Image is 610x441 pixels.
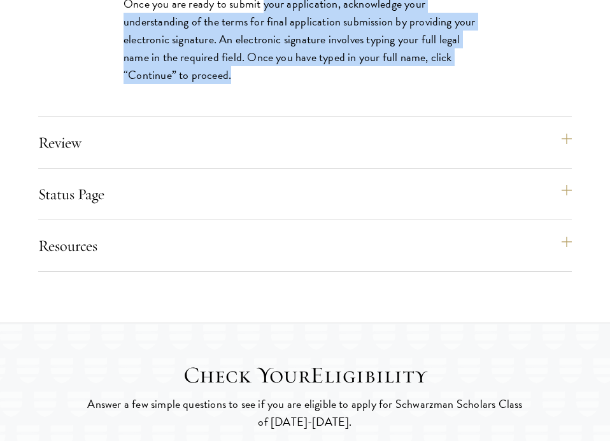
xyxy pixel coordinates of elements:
button: Status Page [38,179,572,209]
button: Resources [38,230,572,261]
p: Answer a few simple questions to see if you are eligible to apply for Schwarzman Scholars Class o... [85,395,525,431]
h2: Check Your Eligibility [85,361,525,389]
button: Review [38,127,572,158]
